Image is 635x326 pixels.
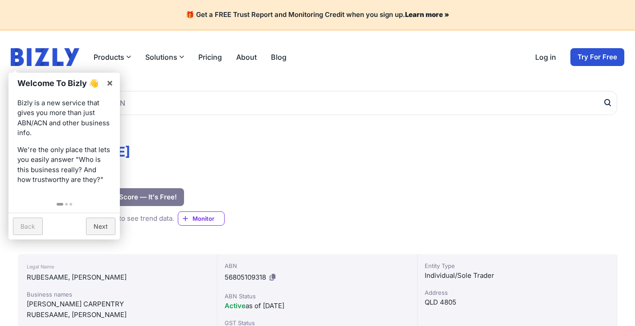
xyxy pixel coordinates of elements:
p: Bizly is a new service that gives you more than just ABN/ACN and other business info. [17,98,111,138]
h1: Welcome To Bizly 👋 [17,77,102,89]
a: Back [13,218,43,235]
a: × [100,73,120,93]
p: We're the only place that lets you easily answer "Who is this business really? And how trustworth... [17,145,111,185]
a: Next [86,218,115,235]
